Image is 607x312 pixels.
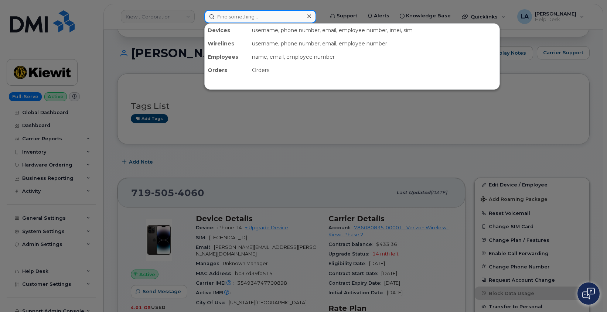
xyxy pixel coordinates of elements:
[204,10,316,23] input: Find something...
[205,24,249,37] div: Devices
[205,64,249,77] div: Orders
[205,37,249,50] div: Wirelines
[249,24,499,37] div: username, phone number, email, employee number, imei, sim
[249,64,499,77] div: Orders
[582,288,595,299] img: Open chat
[249,50,499,64] div: name, email, employee number
[205,50,249,64] div: Employees
[249,37,499,50] div: username, phone number, email, employee number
